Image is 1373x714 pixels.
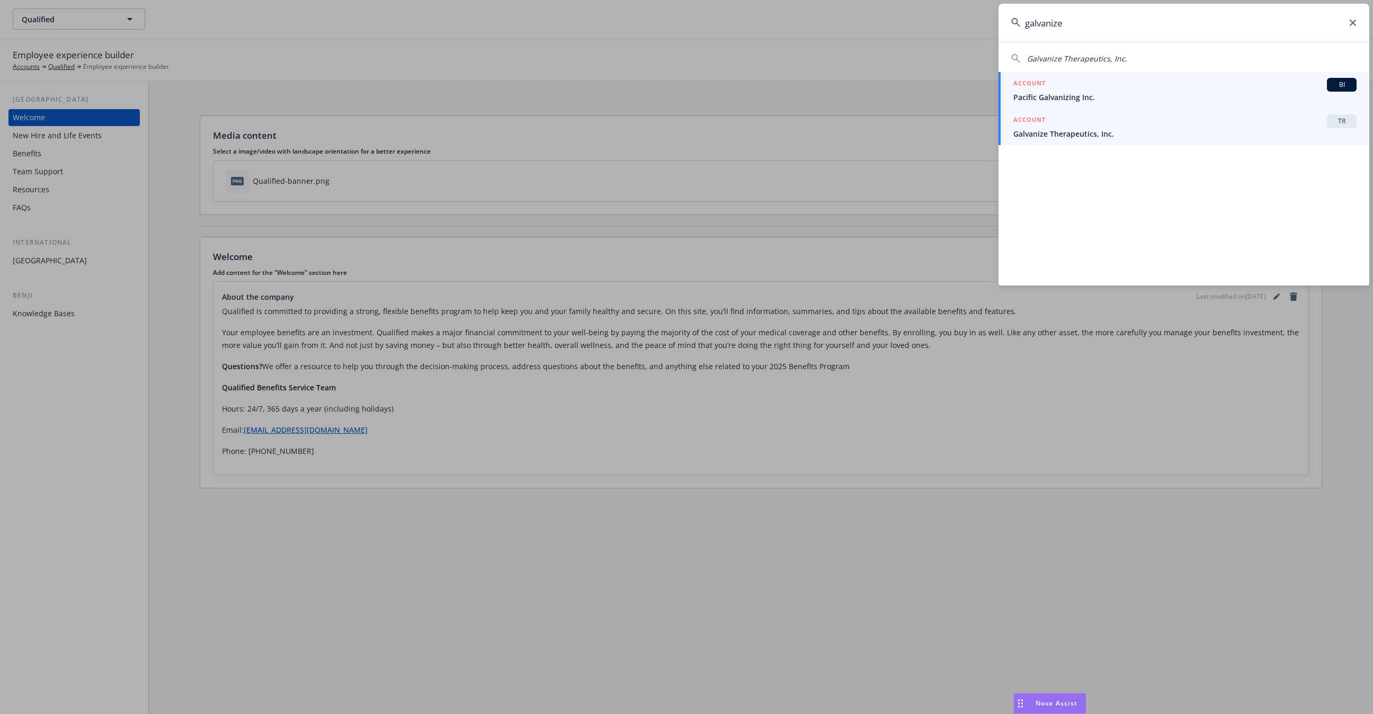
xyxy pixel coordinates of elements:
h5: ACCOUNT [1013,78,1046,91]
h5: ACCOUNT [1013,114,1046,127]
a: ACCOUNTTRGalvanize Therapeutics, Inc. [998,109,1369,145]
span: Galvanize Therapeutics, Inc. [1013,128,1357,139]
a: ACCOUNTBIPacific Galvanizing Inc. [998,72,1369,109]
span: Nova Assist [1036,699,1077,708]
span: TR [1331,117,1352,126]
span: Galvanize Therapeutics, Inc. [1027,53,1127,64]
input: Search... [998,4,1369,42]
span: BI [1331,80,1352,90]
div: Drag to move [1014,693,1027,713]
button: Nova Assist [1013,693,1086,714]
span: Pacific Galvanizing Inc. [1013,92,1357,103]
